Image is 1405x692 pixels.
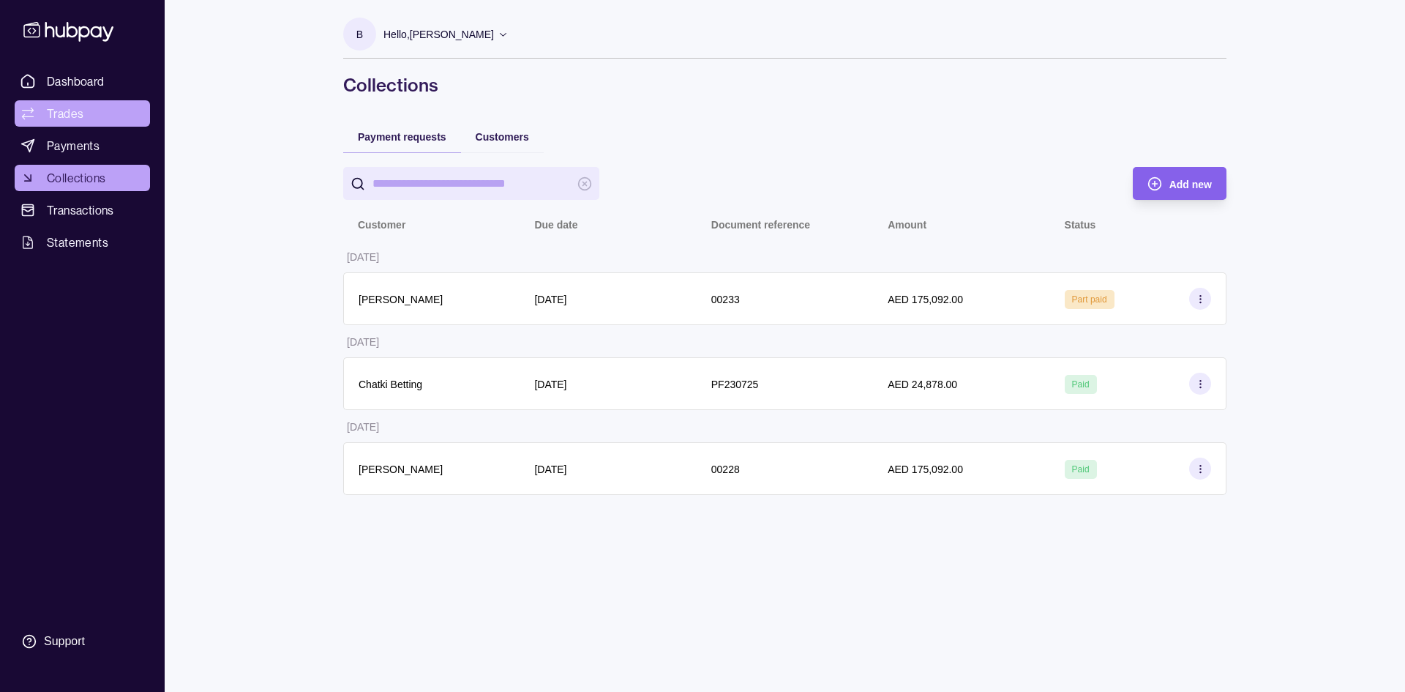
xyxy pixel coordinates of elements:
p: Document reference [711,219,810,231]
a: Transactions [15,197,150,223]
h1: Collections [343,73,1226,97]
p: 00228 [711,464,740,475]
p: Due date [534,219,577,231]
p: 00233 [711,294,740,305]
span: Dashboard [47,72,105,90]
p: [DATE] [347,336,379,348]
p: AED 24,878.00 [888,379,957,390]
span: Collections [47,169,105,187]
p: AED 175,092.00 [888,464,963,475]
span: Statements [47,234,108,251]
button: Add new [1133,167,1226,200]
p: Chatki Betting [359,379,422,390]
div: Support [44,633,85,650]
p: Amount [888,219,926,231]
p: Status [1065,219,1096,231]
span: Payment requests [358,131,446,143]
a: Statements [15,229,150,256]
p: PF230725 [711,379,759,390]
p: [DATE] [534,379,566,390]
span: Trades [47,105,83,122]
a: Collections [15,165,150,191]
p: [PERSON_NAME] [359,464,443,475]
a: Dashboard [15,68,150,94]
p: Hello, [PERSON_NAME] [383,26,494,42]
input: search [372,167,570,200]
span: Part paid [1072,294,1107,305]
a: Support [15,626,150,657]
p: AED 175,092.00 [888,294,963,305]
span: Paid [1072,464,1090,475]
a: Trades [15,100,150,127]
a: Payments [15,133,150,159]
p: [PERSON_NAME] [359,294,443,305]
p: Customer [358,219,405,231]
span: Add new [1169,179,1212,190]
span: Customers [476,131,529,143]
span: Transactions [47,201,114,219]
p: [DATE] [347,421,379,433]
span: Payments [47,137,100,155]
p: B [356,26,363,42]
p: [DATE] [347,251,379,263]
p: [DATE] [534,464,566,475]
p: [DATE] [534,294,566,305]
span: Paid [1072,379,1090,390]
